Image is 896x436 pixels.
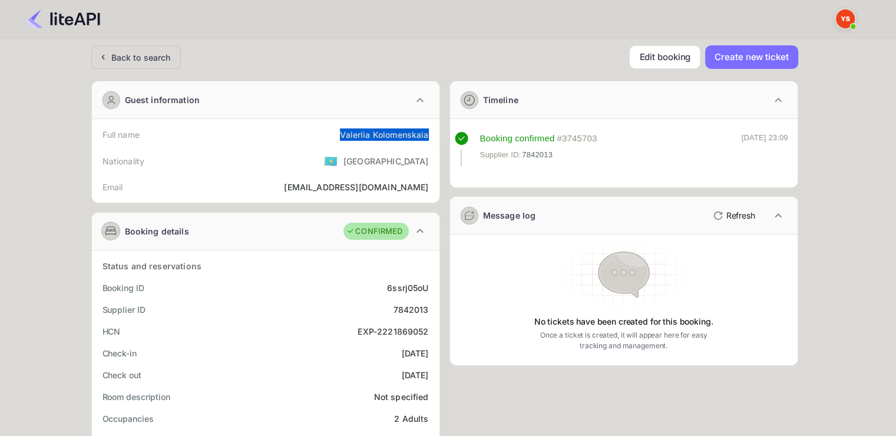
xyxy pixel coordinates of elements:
div: [DATE] [402,347,429,359]
div: Timeline [483,94,518,106]
div: Supplier ID [103,303,146,316]
div: Back to search [111,51,171,64]
div: Valeriia Kolomenskaia [340,128,428,141]
p: Refresh [726,209,755,222]
div: Nationality [103,155,145,167]
div: [GEOGRAPHIC_DATA] [343,155,429,167]
div: Check-in [103,347,137,359]
span: Supplier ID: [480,149,521,161]
div: EXP-2221869052 [358,325,428,338]
div: Booking details [125,225,189,237]
span: 7842013 [522,149,553,161]
div: Status and reservations [103,260,201,272]
div: 6ssrj05oU [387,282,428,294]
span: United States [324,150,338,171]
div: 7842013 [393,303,428,316]
div: Room description [103,391,170,403]
div: HCN [103,325,121,338]
button: Refresh [706,206,760,225]
div: Booking confirmed [480,132,555,146]
div: [EMAIL_ADDRESS][DOMAIN_NAME] [284,181,428,193]
div: [DATE] 23:09 [742,132,788,166]
div: CONFIRMED [346,226,402,237]
div: Occupancies [103,412,154,425]
div: 2 Adults [394,412,428,425]
img: Yandex Support [836,9,855,28]
div: Email [103,181,123,193]
div: Full name [103,128,140,141]
div: [DATE] [402,369,429,381]
button: Edit booking [629,45,700,69]
p: No tickets have been created for this booking. [534,316,713,328]
button: Create new ticket [705,45,798,69]
div: Message log [483,209,536,222]
p: Once a ticket is created, it will appear here for easy tracking and management. [531,330,717,351]
img: LiteAPI Logo [26,9,100,28]
div: Guest information [125,94,200,106]
div: Check out [103,369,141,381]
div: # 3745703 [557,132,597,146]
div: Booking ID [103,282,144,294]
div: Not specified [374,391,429,403]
